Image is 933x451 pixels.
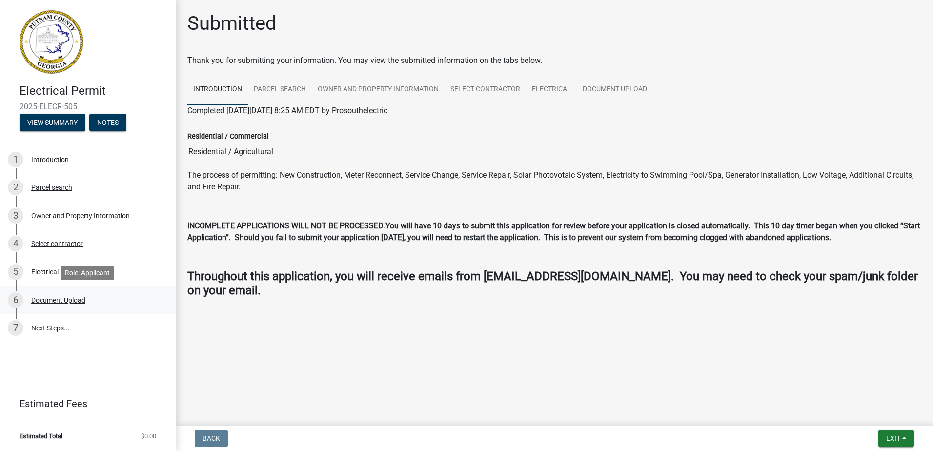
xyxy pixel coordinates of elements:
div: 6 [8,292,23,308]
button: View Summary [20,114,85,131]
div: 7 [8,320,23,336]
label: Residential / Commercial [187,133,269,140]
strong: INCOMPLETE APPLICATIONS WILL NOT BE PROCESSED [187,221,384,230]
a: Owner and Property Information [312,74,445,105]
a: Document Upload [577,74,653,105]
div: Thank you for submitting your information. You may view the submitted information on the tabs below. [187,55,921,66]
button: Notes [89,114,126,131]
strong: Throughout this application, you will receive emails from [EMAIL_ADDRESS][DOMAIN_NAME]. You may n... [187,269,918,297]
div: 4 [8,236,23,251]
div: Role: Applicant [61,266,114,280]
div: 5 [8,264,23,280]
wm-modal-confirm: Summary [20,119,85,127]
button: Exit [878,430,914,447]
div: Owner and Property Information [31,212,130,219]
span: $0.00 [141,433,156,439]
div: 1 [8,152,23,167]
div: 2 [8,180,23,195]
button: Back [195,430,228,447]
h1: Submitted [187,12,277,35]
wm-modal-confirm: Notes [89,119,126,127]
strong: You will have 10 days to submit this application for review before your application is closed aut... [187,221,920,242]
a: Electrical [526,74,577,105]
div: 3 [8,208,23,224]
a: Select contractor [445,74,526,105]
span: Back [203,434,220,442]
div: Introduction [31,156,69,163]
div: Select contractor [31,240,83,247]
span: 2025-ELECR-505 [20,102,156,111]
span: Exit [886,434,900,442]
h4: Electrical Permit [20,84,168,98]
span: Estimated Total [20,433,62,439]
img: Putnam County, Georgia [20,10,83,74]
a: Parcel search [248,74,312,105]
div: Parcel search [31,184,72,191]
p: . [187,220,921,244]
div: Document Upload [31,297,85,304]
a: Introduction [187,74,248,105]
div: Electrical [31,268,59,275]
p: The process of permitting: New Construction, Meter Reconnect, Service Change, Service Repair, Sol... [187,169,921,193]
a: Estimated Fees [8,394,160,413]
span: Completed [DATE][DATE] 8:25 AM EDT by Prosouthelectric [187,106,387,115]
